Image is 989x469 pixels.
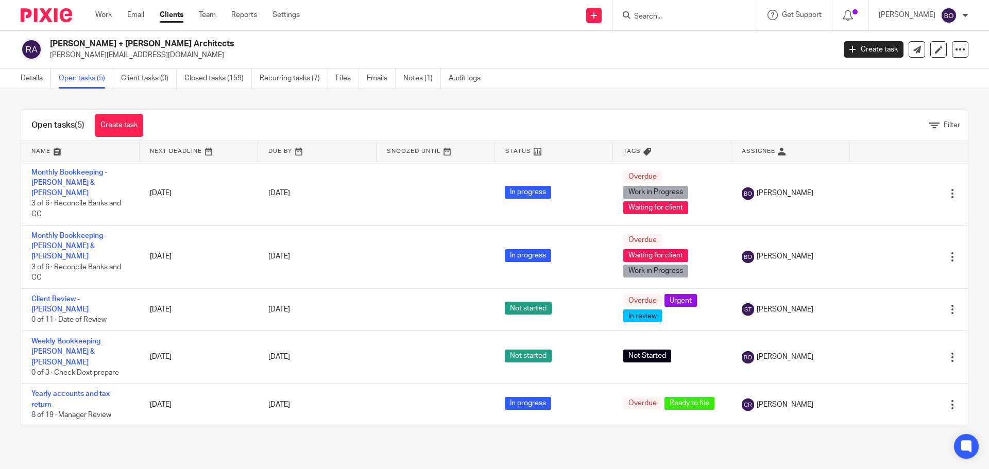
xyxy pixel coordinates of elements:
span: Waiting for client [623,201,688,214]
td: [DATE] [140,225,258,288]
a: Emails [367,68,396,89]
a: Reports [231,10,257,20]
h1: Open tasks [31,120,84,131]
span: Not started [505,350,552,362]
a: Closed tasks (159) [184,68,252,89]
span: [PERSON_NAME] [757,188,813,198]
a: Monthly Bookkeeping - [PERSON_NAME] & [PERSON_NAME] [31,232,107,260]
span: Get Support [782,11,822,19]
span: In progress [505,397,551,410]
span: 3 of 6 · Reconcile Banks and CC [31,200,121,218]
span: [DATE] [268,253,290,260]
span: [PERSON_NAME] [757,399,813,410]
a: Client tasks (0) [121,68,177,89]
td: [DATE] [140,331,258,384]
img: svg%3E [742,251,754,263]
span: Not Started [623,350,671,362]
span: 0 of 3 · Check Dext prepare [31,369,119,376]
span: [DATE] [268,354,290,361]
span: [DATE] [268,306,290,313]
span: Overdue [623,170,662,183]
a: Audit logs [449,68,488,89]
a: Weekly Bookkeeping [PERSON_NAME] & [PERSON_NAME] [31,338,100,366]
h2: [PERSON_NAME] + [PERSON_NAME] Architects [50,39,673,49]
input: Search [633,12,726,22]
a: Create task [95,114,143,137]
a: Settings [272,10,300,20]
span: [DATE] [268,189,290,197]
span: Ready to file [664,397,714,410]
a: Create task [844,41,903,58]
span: In review [623,309,662,322]
a: Work [95,10,112,20]
span: Tags [623,148,641,154]
a: Recurring tasks (7) [260,68,328,89]
span: In progress [505,249,551,262]
a: Files [336,68,359,89]
span: [DATE] [268,401,290,408]
td: [DATE] [140,288,258,331]
span: Overdue [623,234,662,247]
a: Monthly Bookkeeping - [PERSON_NAME] & [PERSON_NAME] [31,169,107,197]
img: svg%3E [21,39,42,60]
a: Notes (1) [403,68,441,89]
span: Urgent [664,294,697,307]
a: Team [199,10,216,20]
td: [DATE] [140,384,258,426]
a: Email [127,10,144,20]
p: [PERSON_NAME][EMAIL_ADDRESS][DOMAIN_NAME] [50,50,828,60]
span: [PERSON_NAME] [757,352,813,362]
img: svg%3E [941,7,957,24]
span: Work in Progress [623,265,688,277]
span: Filter [944,121,960,129]
a: Yearly accounts and tax return [31,390,110,408]
p: [PERSON_NAME] [879,10,935,20]
img: svg%3E [742,351,754,363]
span: Overdue [623,294,662,307]
span: Not started [505,302,552,315]
span: Work in Progress [623,186,688,199]
a: Details [21,68,51,89]
span: 3 of 6 · Reconcile Banks and CC [31,264,121,282]
img: svg%3E [742,303,754,316]
span: [PERSON_NAME] [757,251,813,262]
a: Open tasks (5) [59,68,113,89]
span: In progress [505,186,551,199]
img: svg%3E [742,398,754,411]
a: Clients [160,10,183,20]
img: Pixie [21,8,72,22]
a: Client Review - [PERSON_NAME] [31,296,89,313]
span: 0 of 11 · Date of Review [31,317,107,324]
span: 8 of 19 · Manager Review [31,411,111,419]
span: [PERSON_NAME] [757,304,813,315]
img: svg%3E [742,187,754,200]
td: [DATE] [140,162,258,225]
span: Snoozed Until [387,148,441,154]
span: Waiting for client [623,249,688,262]
span: (5) [75,121,84,129]
span: Overdue [623,397,662,410]
span: Status [505,148,531,154]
